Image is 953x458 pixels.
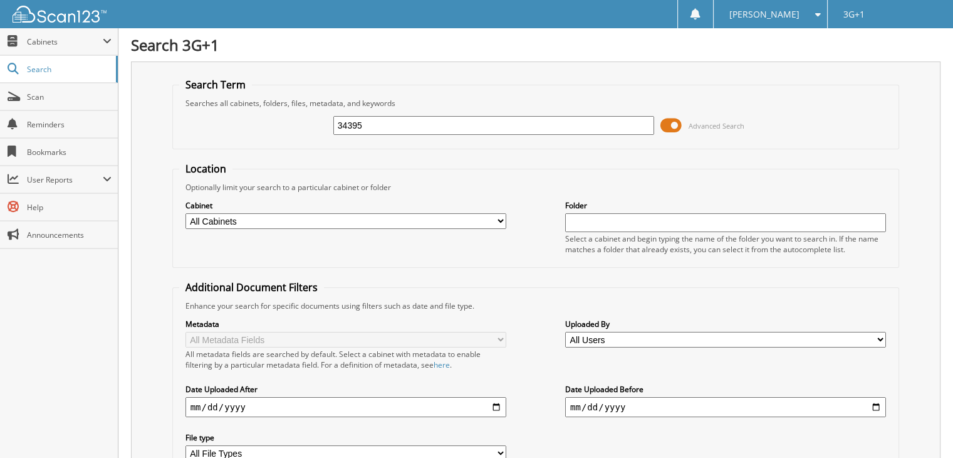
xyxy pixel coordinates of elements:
input: start [185,397,506,417]
span: Advanced Search [689,121,744,130]
h1: Search 3G+1 [131,35,940,55]
span: User Reports [27,174,103,185]
legend: Additional Document Filters [179,280,324,294]
label: Uploaded By [565,319,886,329]
label: Date Uploaded After [185,384,506,395]
div: Optionally limit your search to a particular cabinet or folder [179,182,893,193]
span: Announcements [27,230,112,240]
div: Searches all cabinets, folders, files, metadata, and keywords [179,98,893,109]
span: Reminders [27,119,112,130]
label: Date Uploaded Before [565,384,886,395]
div: All metadata fields are searched by default. Select a cabinet with metadata to enable filtering b... [185,349,506,370]
span: Search [27,64,110,75]
label: Folder [565,200,886,211]
span: Cabinets [27,36,103,47]
span: [PERSON_NAME] [729,11,799,18]
input: end [565,397,886,417]
legend: Search Term [179,78,252,92]
span: 3G+1 [843,11,865,18]
span: Help [27,202,112,213]
a: here [434,359,450,370]
label: File type [185,432,506,443]
img: scan123-logo-white.svg [13,6,107,23]
iframe: Chat Widget [890,398,953,458]
div: Enhance your search for specific documents using filters such as date and file type. [179,301,893,311]
span: Bookmarks [27,147,112,157]
div: Select a cabinet and begin typing the name of the folder you want to search in. If the name match... [565,233,886,255]
legend: Location [179,162,232,176]
label: Metadata [185,319,506,329]
span: Scan [27,92,112,102]
label: Cabinet [185,200,506,211]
